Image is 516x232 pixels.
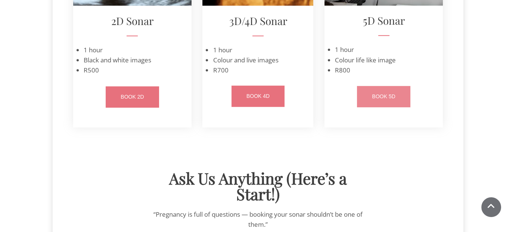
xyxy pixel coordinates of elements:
[357,86,410,107] a: BOOK 5D
[213,45,291,55] li: 1 hour
[246,93,270,99] span: BOOK 4D
[84,66,99,74] span: R500
[335,55,419,65] li: Colour life like image
[213,55,291,65] li: Colour and live images
[121,94,144,100] span: BOOK 2D
[231,86,285,107] a: BOOK 4D
[73,16,192,26] h3: 2D Sonar
[335,44,419,55] li: 1 hour
[202,16,313,26] h3: 3D/4D Sonar
[213,65,291,75] li: R700
[372,93,395,99] span: BOOK 5D
[84,56,151,64] span: Black and white images
[106,86,159,108] a: BOOK 2D
[335,65,419,75] li: R800
[169,168,347,204] span: Ask Us Anything (Here’s a Start!)
[324,15,443,26] h3: 5D Sonar
[147,209,369,229] p: “Pregnancy is full of questions — booking your sonar shouldn’t be one of them.”
[84,46,103,54] span: 1 hour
